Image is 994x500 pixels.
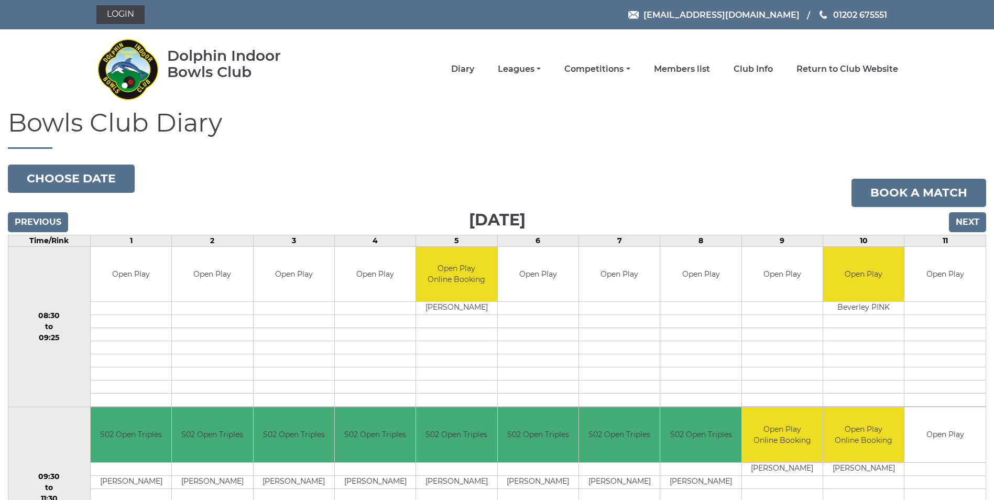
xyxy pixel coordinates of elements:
td: 6 [497,235,578,246]
td: Beverley PINK [823,302,904,315]
td: [PERSON_NAME] [335,475,416,488]
td: Open Play [254,247,334,302]
td: S02 Open Triples [579,407,660,462]
td: S02 Open Triples [91,407,171,462]
td: [PERSON_NAME] [823,462,904,475]
td: 7 [579,235,660,246]
span: 01202 675551 [833,9,887,19]
td: Open Play [904,407,986,462]
td: S02 Open Triples [335,407,416,462]
a: Book a match [851,179,986,207]
h1: Bowls Club Diary [8,109,986,149]
td: 10 [823,235,904,246]
td: Open Play [742,247,823,302]
td: Open Play Online Booking [416,247,497,302]
td: Open Play [172,247,253,302]
td: [PERSON_NAME] [579,475,660,488]
input: Previous [8,212,68,232]
input: Next [949,212,986,232]
td: 4 [334,235,416,246]
span: [EMAIL_ADDRESS][DOMAIN_NAME] [643,9,800,19]
a: Members list [654,63,710,75]
a: Competitions [564,63,630,75]
td: Open Play [823,247,904,302]
td: S02 Open Triples [416,407,497,462]
button: Choose date [8,165,135,193]
td: [PERSON_NAME] [172,475,253,488]
td: 5 [416,235,497,246]
td: Open Play [904,247,986,302]
td: S02 Open Triples [254,407,334,462]
img: Phone us [820,10,827,19]
td: Open Play Online Booking [823,407,904,462]
td: 3 [253,235,334,246]
a: Diary [451,63,474,75]
td: 8 [660,235,741,246]
a: Club Info [734,63,773,75]
img: Email [628,11,639,19]
a: Phone us 01202 675551 [818,8,887,21]
td: Open Play [660,247,741,302]
td: S02 Open Triples [660,407,741,462]
td: 9 [741,235,823,246]
img: Dolphin Indoor Bowls Club [96,32,159,106]
a: Email [EMAIL_ADDRESS][DOMAIN_NAME] [628,8,800,21]
td: [PERSON_NAME] [416,475,497,488]
td: Open Play Online Booking [742,407,823,462]
td: 11 [904,235,986,246]
a: Leagues [498,63,541,75]
td: 08:30 to 09:25 [8,246,91,407]
a: Login [96,5,145,24]
td: [PERSON_NAME] [254,475,334,488]
td: Open Play [579,247,660,302]
td: Open Play [91,247,171,302]
a: Return to Club Website [796,63,898,75]
td: [PERSON_NAME] [416,302,497,315]
td: Open Play [335,247,416,302]
td: [PERSON_NAME] [742,462,823,475]
td: Open Play [498,247,578,302]
td: S02 Open Triples [498,407,578,462]
td: [PERSON_NAME] [91,475,171,488]
td: [PERSON_NAME] [660,475,741,488]
div: Dolphin Indoor Bowls Club [167,48,314,80]
td: [PERSON_NAME] [498,475,578,488]
td: 2 [172,235,253,246]
td: 1 [90,235,171,246]
td: Time/Rink [8,235,91,246]
td: S02 Open Triples [172,407,253,462]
